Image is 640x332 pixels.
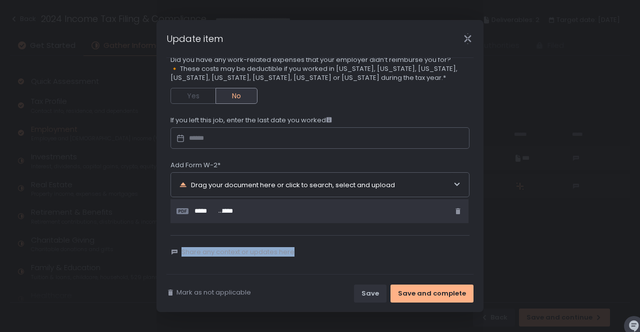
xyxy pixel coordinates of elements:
h1: Update item [166,32,223,45]
span: 🔸 These costs may be deductible if you worked in [US_STATE], [US_STATE], [US_STATE], [US_STATE], ... [170,64,469,82]
span: Mark as not applicable [176,288,251,297]
input: Datepicker input [170,127,469,149]
div: Save [361,289,379,298]
div: Close [451,33,483,44]
span: Share any context or updates here [181,248,294,257]
button: No [215,88,257,104]
span: If you left this job, enter the last date you worked [170,116,332,125]
button: Yes [170,88,215,104]
button: Mark as not applicable [166,288,251,297]
span: Add Form W-2* [170,161,220,170]
button: Save [354,285,386,303]
span: Did you have any work-related expenses that your employer didn’t reimburse you for? [170,55,469,64]
div: Save and complete [398,289,466,298]
button: Save and complete [390,285,473,303]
